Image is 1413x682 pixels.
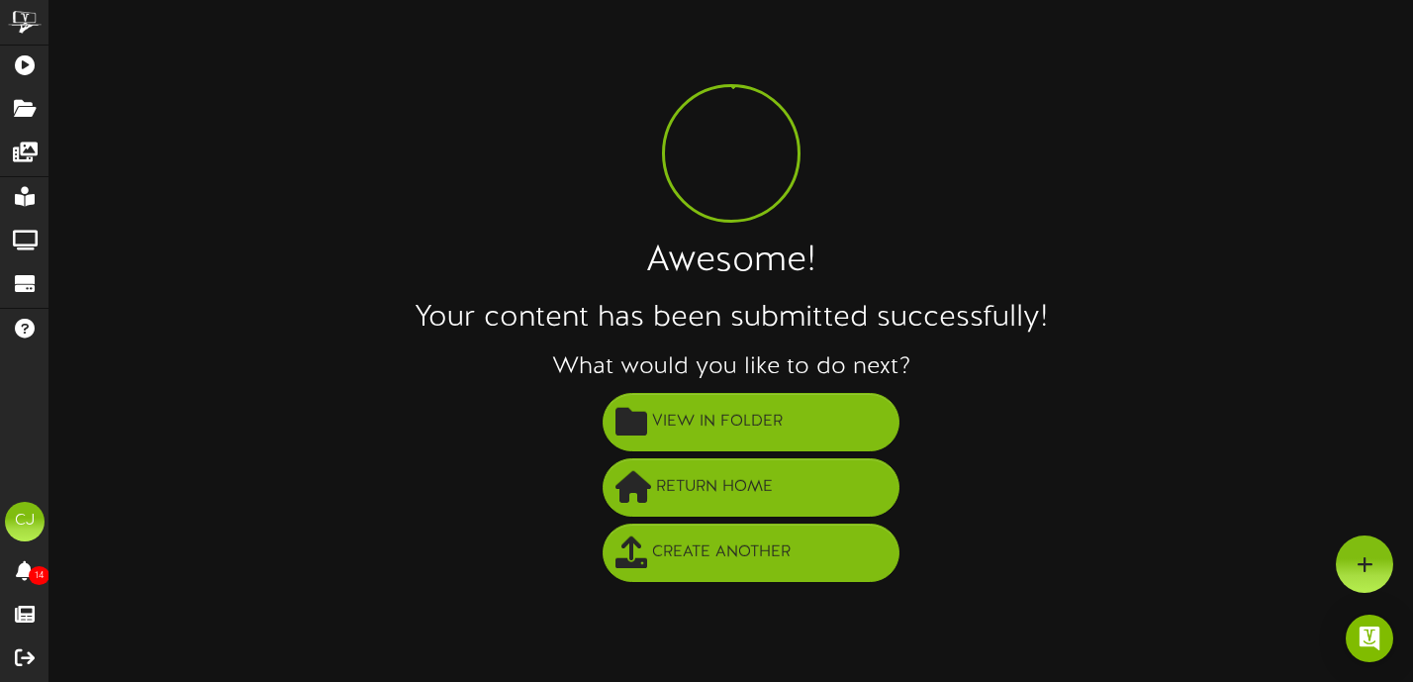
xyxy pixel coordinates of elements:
button: Return Home [603,458,899,517]
h2: Your content has been submitted successfully! [49,302,1413,335]
span: Create Another [647,536,796,569]
button: Create Another [603,524,899,582]
h1: Awesome! [49,243,1413,282]
span: Return Home [651,471,778,504]
div: Open Intercom Messenger [1346,615,1393,662]
h3: What would you like to do next? [49,354,1413,380]
button: View in Folder [603,393,899,451]
span: 14 [29,566,49,585]
div: CJ [5,502,45,541]
span: View in Folder [647,406,788,438]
